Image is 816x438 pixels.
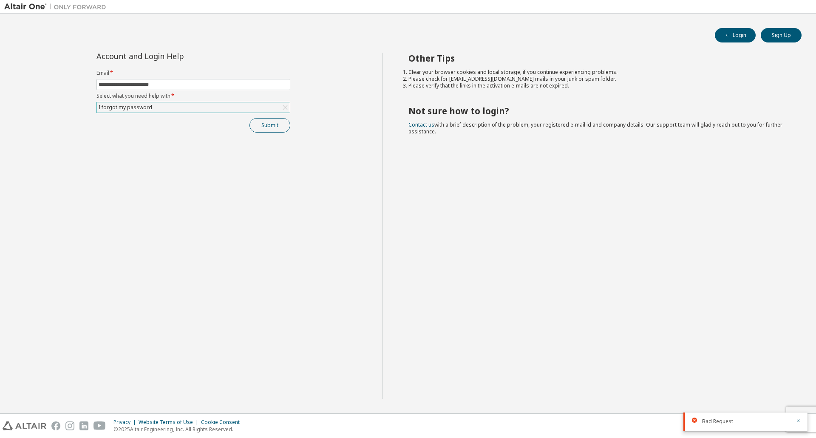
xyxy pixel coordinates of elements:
[408,105,787,116] h2: Not sure how to login?
[249,118,290,133] button: Submit
[4,3,110,11] img: Altair One
[139,419,201,426] div: Website Terms of Use
[113,419,139,426] div: Privacy
[201,419,245,426] div: Cookie Consent
[97,102,290,113] div: I forgot my password
[96,93,290,99] label: Select what you need help with
[408,121,434,128] a: Contact us
[93,421,106,430] img: youtube.svg
[79,421,88,430] img: linkedin.svg
[96,70,290,76] label: Email
[761,28,802,42] button: Sign Up
[65,421,74,430] img: instagram.svg
[97,103,153,112] div: I forgot my password
[715,28,756,42] button: Login
[113,426,245,433] p: © 2025 Altair Engineering, Inc. All Rights Reserved.
[408,121,782,135] span: with a brief description of the problem, your registered e-mail id and company details. Our suppo...
[3,421,46,430] img: altair_logo.svg
[408,82,787,89] li: Please verify that the links in the activation e-mails are not expired.
[408,53,787,64] h2: Other Tips
[702,418,733,425] span: Bad Request
[51,421,60,430] img: facebook.svg
[408,69,787,76] li: Clear your browser cookies and local storage, if you continue experiencing problems.
[408,76,787,82] li: Please check for [EMAIL_ADDRESS][DOMAIN_NAME] mails in your junk or spam folder.
[96,53,252,59] div: Account and Login Help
